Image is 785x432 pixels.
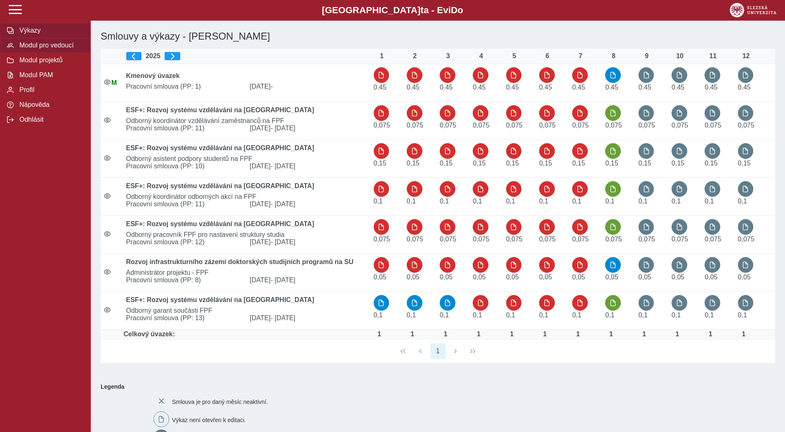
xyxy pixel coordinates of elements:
[605,312,614,319] span: Úvazek : 0,8 h / den. 4 h / týden.
[104,117,111,123] i: Smlouva je aktivní
[605,274,618,281] span: Úvazek : 0,4 h / den. 2 h / týden.
[603,330,619,338] div: Úvazek : 8 h / den. 40 h / týden.
[639,274,651,281] span: Úvazek : 0,4 h / den. 2 h / týden.
[738,122,754,129] span: Úvazek : 0,6 h / den. 3 h / týden.
[97,27,665,45] h1: Smlouvy a výkazy - [PERSON_NAME]
[123,83,247,90] span: Pracovní smlouva (PP: 1)
[572,312,581,319] span: Úvazek : 0,8 h / den. 4 h / týden.
[605,84,618,91] span: Úvazek : 3,6 h / den. 18 h / týden.
[407,198,416,205] span: Úvazek : 0,8 h / den. 4 h / týden.
[123,238,247,246] span: Pracovní smlouva (PP: 12)
[123,314,247,322] span: Pracovní smlouva (PP: 13)
[539,312,548,319] span: Úvazek : 0,8 h / den. 4 h / týden.
[572,122,589,129] span: Úvazek : 0,6 h / den. 3 h / týden.
[123,231,370,238] span: Odborný pracovník FPF pro nastavení struktury studia
[104,307,111,313] i: Smlouva je aktivní
[473,122,489,129] span: Úvazek : 0,6 h / den. 3 h / týden.
[247,125,370,132] span: [DATE]
[705,122,721,129] span: Úvazek : 0,6 h / den. 3 h / týden.
[271,201,295,208] span: - [DATE]
[605,160,618,167] span: Úvazek : 1,2 h / den. 6 h / týden.
[539,274,552,281] span: Úvazek : 0,4 h / den. 2 h / týden.
[672,198,681,205] span: Úvazek : 0,8 h / den. 4 h / týden.
[705,274,717,281] span: Úvazek : 0,4 h / den. 2 h / týden.
[17,71,84,79] span: Modul PAM
[705,160,717,167] span: Úvazek : 1,2 h / den. 6 h / týden.
[374,52,390,60] div: 1
[539,198,548,205] span: Úvazek : 0,8 h / den. 4 h / týden.
[374,84,387,91] span: Úvazek : 3,6 h / den. 18 h / týden.
[126,220,314,227] b: ESF+: Rozvoj systému vzdělávání na [GEOGRAPHIC_DATA]
[506,52,523,60] div: 5
[738,236,754,243] span: Úvazek : 0,6 h / den. 3 h / týden.
[672,84,684,91] span: Úvazek : 3,6 h / den. 18 h / týden.
[735,330,752,338] div: Úvazek : 8 h / den. 40 h / týden.
[271,238,295,246] span: - [DATE]
[374,312,383,319] span: Úvazek : 0,8 h / den. 4 h / týden.
[672,52,688,60] div: 10
[407,274,420,281] span: Úvazek : 0,4 h / den. 2 h / týden.
[430,343,446,359] button: 1
[506,160,519,167] span: Úvazek : 1,2 h / den. 6 h / týden.
[172,399,268,405] span: Smlouva je pro daný měsíc neaktivní.
[420,5,423,15] span: t
[247,201,370,208] span: [DATE]
[738,198,747,205] span: Úvazek : 0,8 h / den. 4 h / týden.
[247,163,370,170] span: [DATE]
[639,122,655,129] span: Úvazek : 0,6 h / den. 3 h / týden.
[639,236,655,243] span: Úvazek : 0,6 h / den. 3 h / týden.
[539,236,556,243] span: Úvazek : 0,6 h / den. 3 h / týden.
[473,52,489,60] div: 4
[605,52,622,60] div: 8
[506,236,523,243] span: Úvazek : 0,6 h / den. 3 h / týden.
[639,84,651,91] span: Úvazek : 3,6 h / den. 18 h / týden.
[440,236,456,243] span: Úvazek : 0,6 h / den. 3 h / týden.
[247,83,370,90] span: [DATE]
[457,5,463,15] span: o
[17,86,84,94] span: Profil
[440,84,453,91] span: Úvazek : 3,6 h / den. 18 h / týden.
[738,160,751,167] span: Úvazek : 1,2 h / den. 6 h / týden.
[473,84,486,91] span: Úvazek : 3,6 h / den. 18 h / týden.
[738,84,751,91] span: Úvazek : 3,6 h / den. 18 h / týden.
[111,79,117,86] span: Údaje souhlasí s údaji v Magionu
[407,52,423,60] div: 2
[271,314,295,321] span: - [DATE]
[639,312,648,319] span: Úvazek : 0,8 h / den. 4 h / týden.
[271,163,295,170] span: - [DATE]
[172,417,246,423] span: Výkaz není otevřen k editaci.
[104,79,111,85] i: Smlouva je aktivní
[440,274,453,281] span: Úvazek : 0,4 h / den. 2 h / týden.
[705,84,717,91] span: Úvazek : 3,6 h / den. 18 h / týden.
[672,274,684,281] span: Úvazek : 0,4 h / den. 2 h / týden.
[374,160,387,167] span: Úvazek : 1,2 h / den. 6 h / týden.
[374,274,387,281] span: Úvazek : 0,4 h / den. 2 h / týden.
[539,160,552,167] span: Úvazek : 1,2 h / den. 6 h / týden.
[17,101,84,109] span: Nápověda
[440,160,453,167] span: Úvazek : 1,2 h / den. 6 h / týden.
[572,52,589,60] div: 7
[126,258,354,265] b: Rozvoj infrastrukturního zázemí doktorských studijních programů na SU
[636,330,653,338] div: Úvazek : 8 h / den. 40 h / týden.
[17,57,84,64] span: Modul projektů
[572,274,585,281] span: Úvazek : 0,4 h / den. 2 h / týden.
[440,52,456,60] div: 3
[126,182,314,189] b: ESF+: Rozvoj systému vzdělávání na [GEOGRAPHIC_DATA]
[672,160,684,167] span: Úvazek : 1,2 h / den. 6 h / týden.
[506,312,515,319] span: Úvazek : 0,8 h / den. 4 h / týden.
[473,312,482,319] span: Úvazek : 0,8 h / den. 4 h / týden.
[123,307,370,314] span: Odborný garant součásti FPF
[473,236,489,243] span: Úvazek : 0,6 h / den. 3 h / týden.
[126,144,314,151] b: ESF+: Rozvoj systému vzdělávání na [GEOGRAPHIC_DATA]
[407,122,423,129] span: Úvazek : 0,6 h / den. 3 h / týden.
[104,193,111,199] i: Smlouva je aktivní
[506,84,519,91] span: Úvazek : 3,6 h / den. 18 h / týden.
[247,276,370,284] span: [DATE]
[371,330,388,338] div: Úvazek : 8 h / den. 40 h / týden.
[271,125,295,132] span: - [DATE]
[705,312,714,319] span: Úvazek : 0,8 h / den. 4 h / týden.
[705,52,721,60] div: 11
[473,160,486,167] span: Úvazek : 1,2 h / den. 6 h / týden.
[271,83,273,90] span: -
[123,193,370,201] span: Odborný koordinátor odborných akcí na FPF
